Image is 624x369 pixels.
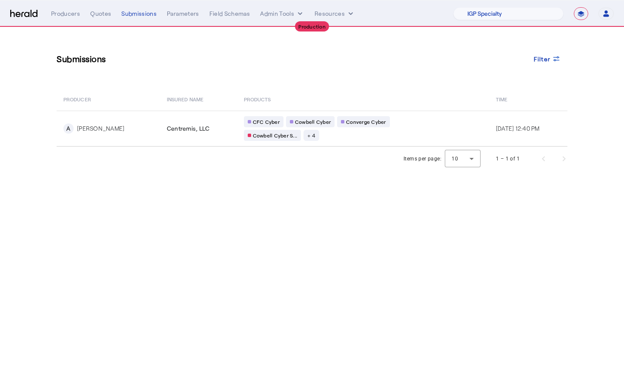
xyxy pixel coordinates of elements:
button: internal dropdown menu [260,9,304,18]
span: Converge Cyber [346,118,386,125]
button: Resources dropdown menu [315,9,355,18]
div: 1 – 1 of 1 [496,154,520,163]
span: [DATE] 12:40 PM [496,125,540,132]
span: CFC Cyber [253,118,280,125]
div: A [63,123,74,134]
span: Cowbell Cyber [295,118,331,125]
h3: Submissions [57,53,106,65]
table: Table view of all submissions by your platform [57,87,567,147]
div: Field Schemas [209,9,250,18]
div: Submissions [121,9,157,18]
span: PRODUCTS [244,94,271,103]
div: Production [295,21,329,31]
span: Insured Name [167,94,203,103]
span: + 4 [307,132,315,139]
div: Items per page: [404,154,441,163]
span: Centremis, LLC [167,124,210,133]
button: Filter [527,51,568,66]
img: Herald Logo [10,10,37,18]
span: PRODUCER [63,94,91,103]
span: Filter [534,54,551,63]
span: Cowbell Cyber S... [253,132,298,139]
span: Time [496,94,507,103]
div: Producers [51,9,80,18]
div: [PERSON_NAME] [77,124,124,133]
div: Quotes [90,9,111,18]
div: Parameters [167,9,199,18]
